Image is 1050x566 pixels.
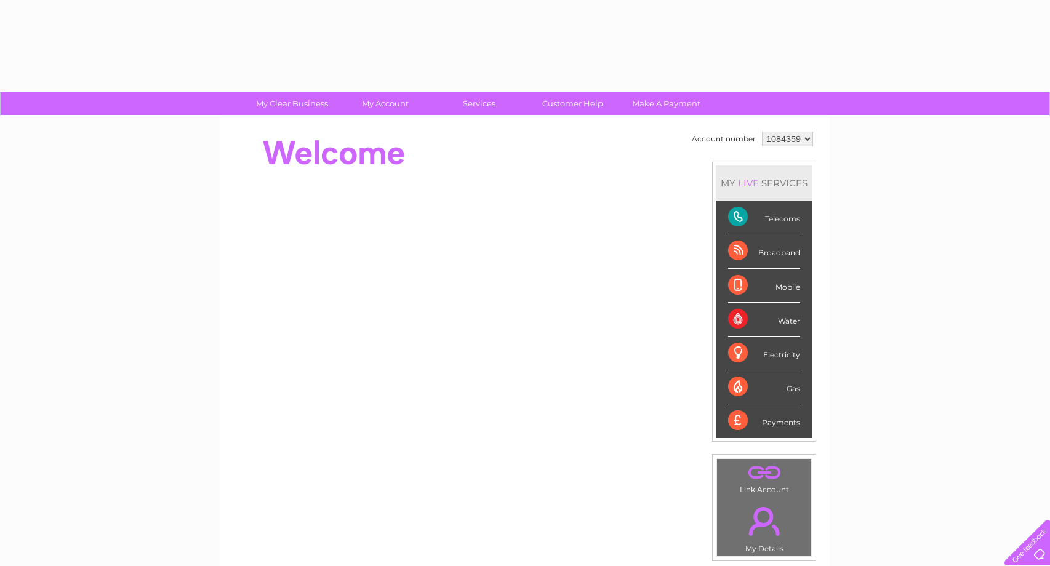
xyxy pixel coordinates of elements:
[335,92,436,115] a: My Account
[428,92,530,115] a: Services
[728,370,800,404] div: Gas
[728,234,800,268] div: Broadband
[716,165,812,201] div: MY SERVICES
[720,500,808,543] a: .
[728,201,800,234] div: Telecoms
[728,404,800,437] div: Payments
[716,496,812,557] td: My Details
[735,177,761,189] div: LIVE
[728,303,800,337] div: Water
[522,92,623,115] a: Customer Help
[689,129,759,149] td: Account number
[241,92,343,115] a: My Clear Business
[728,337,800,370] div: Electricity
[728,269,800,303] div: Mobile
[720,462,808,484] a: .
[716,458,812,497] td: Link Account
[615,92,717,115] a: Make A Payment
